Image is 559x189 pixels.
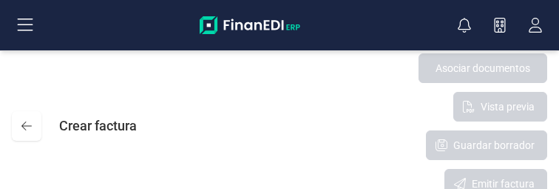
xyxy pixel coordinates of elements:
[200,16,300,34] img: Logo Finanedi
[426,130,547,160] button: Guardar borrador
[419,53,547,83] button: Asociar documentos
[59,111,137,141] div: Crear factura
[453,92,547,122] button: Vista previa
